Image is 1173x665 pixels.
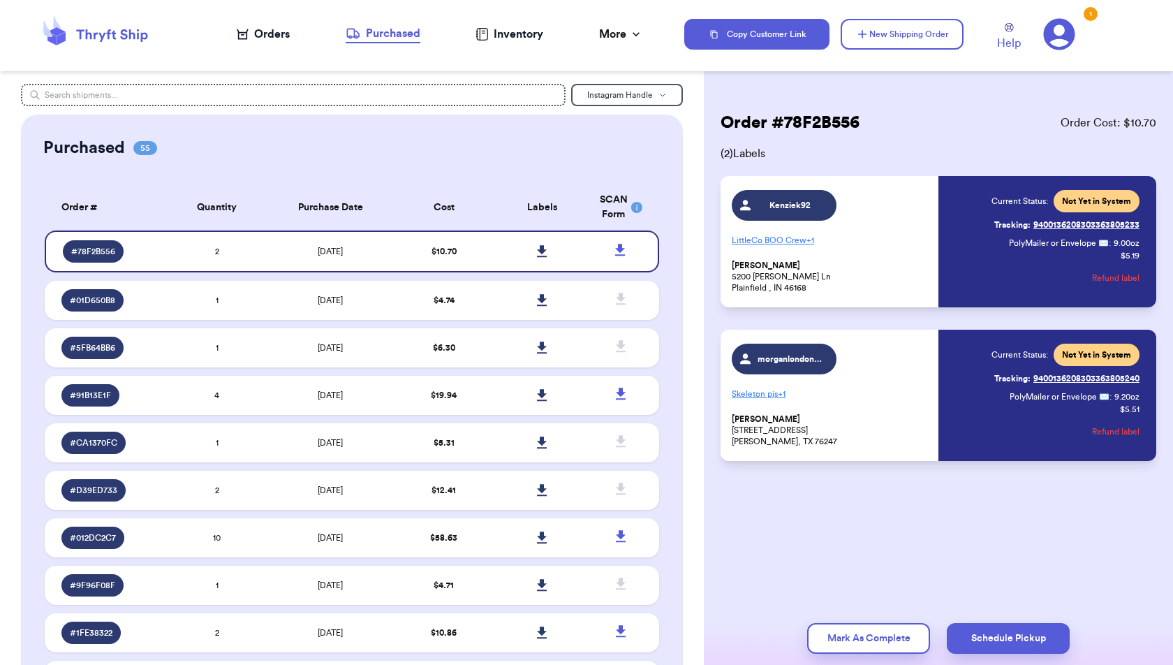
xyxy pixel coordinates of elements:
a: Help [997,23,1021,52]
button: Instagram Handle [571,84,683,106]
span: $ 12.41 [431,486,456,495]
span: $ 4.74 [434,296,455,305]
p: [STREET_ADDRESS] [PERSON_NAME], TX 76247 [732,414,930,447]
p: $ 5.19 [1121,250,1139,261]
th: Quantity [168,184,266,231]
span: [DATE] [318,439,343,447]
span: [DATE] [318,247,343,256]
a: Orders [237,26,290,43]
span: Current Status: [991,196,1048,207]
span: [DATE] [318,391,343,400]
a: Tracking:9400136208303363805240 [994,367,1139,390]
span: # 91B13E1F [70,390,111,401]
p: $ 5.51 [1120,404,1139,415]
span: # 1FE38322 [70,627,112,638]
span: 1 [216,296,219,305]
div: SCAN Form [600,193,642,222]
div: Purchased [346,25,420,42]
th: Labels [493,184,591,231]
span: $ 58.63 [430,534,457,542]
span: 2 [215,629,219,637]
button: Copy Customer Link [684,19,829,50]
span: Order Cost: $ 10.70 [1061,115,1156,131]
span: 1 [216,439,219,447]
th: Order # [45,184,168,231]
span: 9.20 oz [1114,391,1139,402]
span: $ 19.94 [431,391,457,400]
span: [DATE] [318,581,343,590]
span: # D39ED733 [70,485,117,496]
span: [DATE] [318,629,343,637]
div: 1 [1084,7,1098,21]
span: 2 [215,247,219,256]
input: Search shipments... [21,84,566,106]
span: [DATE] [318,534,343,542]
span: 55 [133,141,157,155]
span: [PERSON_NAME] [732,414,800,425]
span: 10 [213,534,221,542]
span: # 5FB64BB6 [70,342,115,353]
span: 1 [216,581,219,590]
span: Tracking: [994,219,1031,231]
span: $ 5.31 [434,439,455,447]
span: + 1 [778,390,785,398]
span: [DATE] [318,486,343,495]
span: Help [997,35,1021,52]
span: Kenziek92 [758,200,824,211]
span: $ 4.71 [434,581,454,590]
span: 2 [215,486,219,495]
span: $ 6.30 [433,344,455,352]
button: Refund label [1092,416,1139,447]
span: PolyMailer or Envelope ✉️ [1010,393,1109,401]
h2: Order # 78F2B556 [721,112,860,134]
span: # 012DC2C7 [70,532,116,543]
button: Mark As Complete [807,623,930,654]
span: : [1109,237,1111,249]
a: 1 [1043,18,1075,50]
span: 4 [214,391,219,400]
div: More [599,26,643,43]
span: Instagram Handle [587,91,653,99]
button: Schedule Pickup [947,623,1070,654]
span: : [1109,391,1112,402]
span: [DATE] [318,296,343,305]
span: Not Yet in System [1062,349,1131,360]
button: Refund label [1092,263,1139,293]
span: [DATE] [318,344,343,352]
span: Current Status: [991,349,1048,360]
span: # 01D650B8 [70,295,115,306]
span: 9.00 oz [1114,237,1139,249]
span: $ 10.70 [431,247,457,256]
span: ( 2 ) Labels [721,145,1156,162]
span: morganlondonscroggins [758,353,824,365]
span: 1 [216,344,219,352]
th: Purchase Date [266,184,395,231]
h2: Purchased [43,137,125,159]
span: Tracking: [994,373,1031,384]
span: # 9F96F08F [70,580,115,591]
span: $ 10.86 [431,629,457,637]
a: Purchased [346,25,420,43]
span: Not Yet in System [1062,196,1131,207]
span: PolyMailer or Envelope ✉️ [1009,239,1109,247]
p: 5200 [PERSON_NAME] Ln Plainfield , IN 46168 [732,260,930,293]
span: + 1 [806,236,814,244]
p: Skeleton pjs [732,383,930,405]
span: [PERSON_NAME] [732,261,800,271]
a: Inventory [475,26,543,43]
button: New Shipping Order [841,19,964,50]
th: Cost [395,184,494,231]
p: LittleCo BOO Crew [732,229,930,251]
span: # 78F2B556 [71,246,115,257]
span: # CA1370FC [70,437,117,448]
a: Tracking:9400136208303363805233 [994,214,1139,236]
